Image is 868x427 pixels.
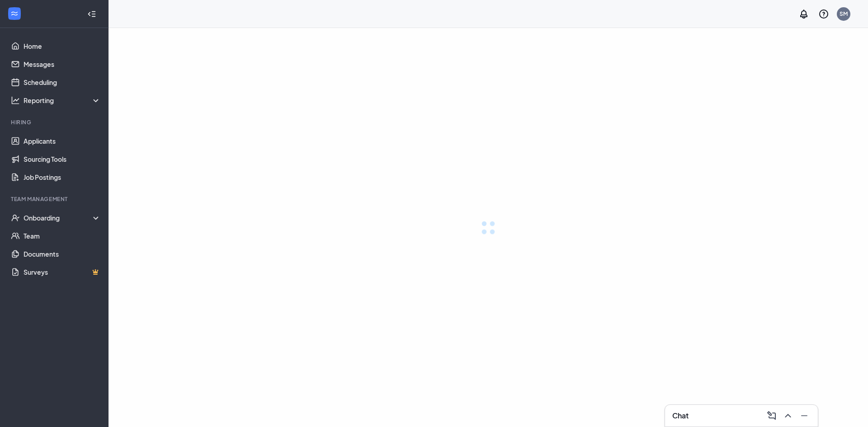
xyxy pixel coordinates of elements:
[24,73,101,91] a: Scheduling
[840,10,848,18] div: SM
[24,55,101,73] a: Messages
[24,150,101,168] a: Sourcing Tools
[764,408,778,423] button: ComposeMessage
[818,9,829,19] svg: QuestionInfo
[672,411,689,421] h3: Chat
[24,213,101,222] div: Onboarding
[11,118,99,126] div: Hiring
[87,9,96,19] svg: Collapse
[11,96,20,105] svg: Analysis
[11,213,20,222] svg: UserCheck
[24,132,101,150] a: Applicants
[798,9,809,19] svg: Notifications
[24,96,101,105] div: Reporting
[24,168,101,186] a: Job Postings
[783,410,793,421] svg: ChevronUp
[766,410,777,421] svg: ComposeMessage
[799,410,810,421] svg: Minimize
[796,408,811,423] button: Minimize
[780,408,794,423] button: ChevronUp
[24,227,101,245] a: Team
[10,9,19,18] svg: WorkstreamLogo
[24,263,101,281] a: SurveysCrown
[24,245,101,263] a: Documents
[24,37,101,55] a: Home
[11,195,99,203] div: Team Management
